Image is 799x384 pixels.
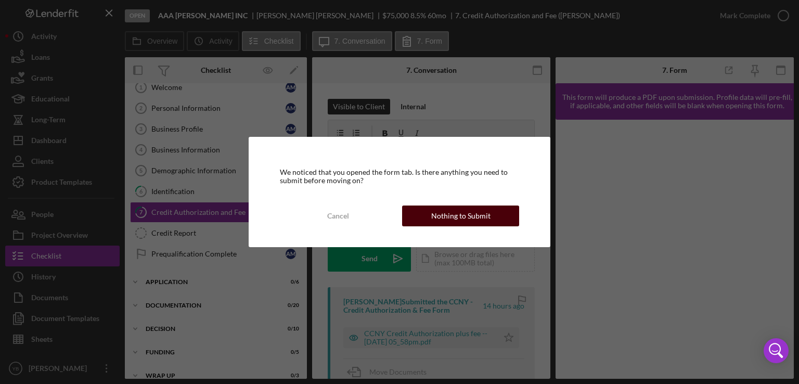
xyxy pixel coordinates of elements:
[327,206,349,226] div: Cancel
[280,206,397,226] button: Cancel
[280,168,520,185] div: We noticed that you opened the form tab. Is there anything you need to submit before moving on?
[402,206,519,226] button: Nothing to Submit
[431,206,491,226] div: Nothing to Submit
[764,338,789,363] div: Open Intercom Messenger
